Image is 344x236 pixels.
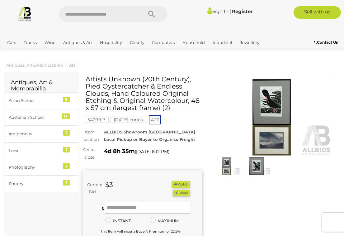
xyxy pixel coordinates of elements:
[9,114,60,121] div: Australian School
[149,37,177,48] a: Computers
[5,109,79,126] a: Australian School 13
[86,75,201,111] h1: Artists Unknown (20th Century), Pied Oystercatcher & Endless Clouds, Hand Coloured Original Etchi...
[6,63,63,68] a: Antiques, Art & Memorabilia
[62,113,70,119] div: 13
[173,190,190,196] button: Share
[127,37,147,48] a: Charity
[212,79,332,156] img: Artists Unknown (20th Century), Pied Oystercatcher & Endless Clouds, Hand Coloured Original Etchi...
[172,181,190,188] li: Watch this item
[110,117,146,123] mark: [DATE] curios
[63,180,70,185] div: 7
[105,181,113,189] strong: $3
[105,217,131,224] label: INSTANT
[104,129,195,134] strong: ALLBIDS Showroom [GEOGRAPHIC_DATA]
[17,6,32,21] img: Allbids.com.au
[104,148,135,155] strong: 4d 8h 35m
[210,37,235,48] a: Industrial
[5,176,79,192] a: Pottery 7
[9,164,60,171] div: Photography
[5,48,21,58] a: Office
[61,37,95,48] a: Antiques & Art
[180,37,207,48] a: Household
[213,157,240,175] img: Artists Unknown (20th Century), Pied Oystercatcher & Endless Clouds, Hand Coloured Original Etchi...
[149,115,161,124] span: ACT
[11,79,73,92] h2: Antiques, Art & Memorabilia
[69,63,75,68] a: Art
[5,37,18,48] a: Cars
[9,180,60,187] div: Pottery
[104,137,195,142] strong: Local Pickup or Buyer to Organise Freight
[45,48,94,58] a: [GEOGRAPHIC_DATA]
[238,37,262,48] a: Jewellery
[5,142,79,159] a: Local 7
[42,37,58,48] a: Wine
[78,146,99,161] div: Set to close
[150,217,179,224] label: MAXIMUM
[9,97,60,104] div: Asian School
[314,40,338,45] b: Contact Us
[63,97,70,102] div: 9
[5,159,79,176] a: Photography 2
[110,117,146,122] a: [DATE] curios
[314,39,339,46] a: Contact Us
[5,126,79,142] a: Indigenous 7
[243,157,270,175] img: Artists Unknown (20th Century), Pied Oystercatcher & Endless Clouds, Hand Coloured Original Etchi...
[78,128,99,143] div: Item location
[63,147,70,152] div: 7
[136,6,167,22] button: Search
[229,8,231,15] span: |
[294,6,341,19] a: Sell with us
[82,181,101,196] div: Current Bid
[172,181,190,188] button: Watch
[63,163,70,169] div: 2
[9,147,60,154] div: Local
[24,48,42,58] a: Sports
[97,37,125,48] a: Hospitality
[232,8,252,14] a: Register
[63,130,70,136] div: 7
[135,149,169,154] span: ( )
[5,92,79,109] a: Asian School 9
[207,8,229,14] a: Sign In
[136,149,168,154] span: [DATE] 8:12 PM
[84,117,109,122] a: 54099-7
[21,37,39,48] a: Trucks
[84,117,109,123] mark: 54099-7
[9,130,60,137] div: Indigenous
